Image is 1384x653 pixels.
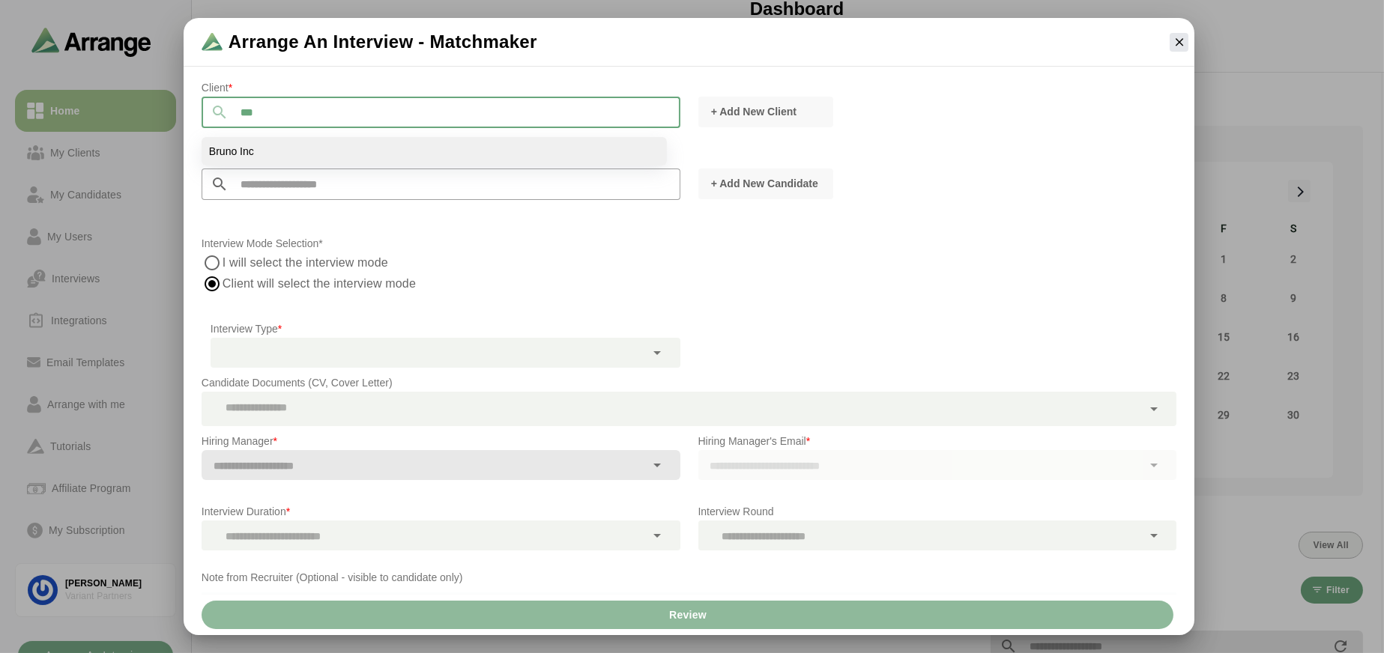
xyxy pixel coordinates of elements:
span: Bruno Inc [209,145,254,158]
button: + Add New Candidate [698,168,833,199]
p: Interview Duration [202,502,680,520]
p: Hiring Manager [202,432,680,450]
button: + Add New Client [698,97,833,127]
p: Candidate Documents (CV, Cover Letter) [202,374,1176,392]
span: + Add New Client [710,104,797,119]
p: Interview Mode Selection* [202,234,1176,252]
label: Client will select the interview mode [223,273,419,294]
p: Client [202,79,680,97]
p: Interview Round [698,502,1177,520]
p: Interview Type [211,320,680,338]
p: Note from Recruiter (Optional - visible to candidate only) [202,568,1176,586]
p: Hiring Manager's Email [698,432,1177,450]
label: I will select the interview mode [223,252,389,273]
span: Arrange an Interview - Matchmaker [229,30,537,54]
span: + Add New Candidate [710,176,818,191]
